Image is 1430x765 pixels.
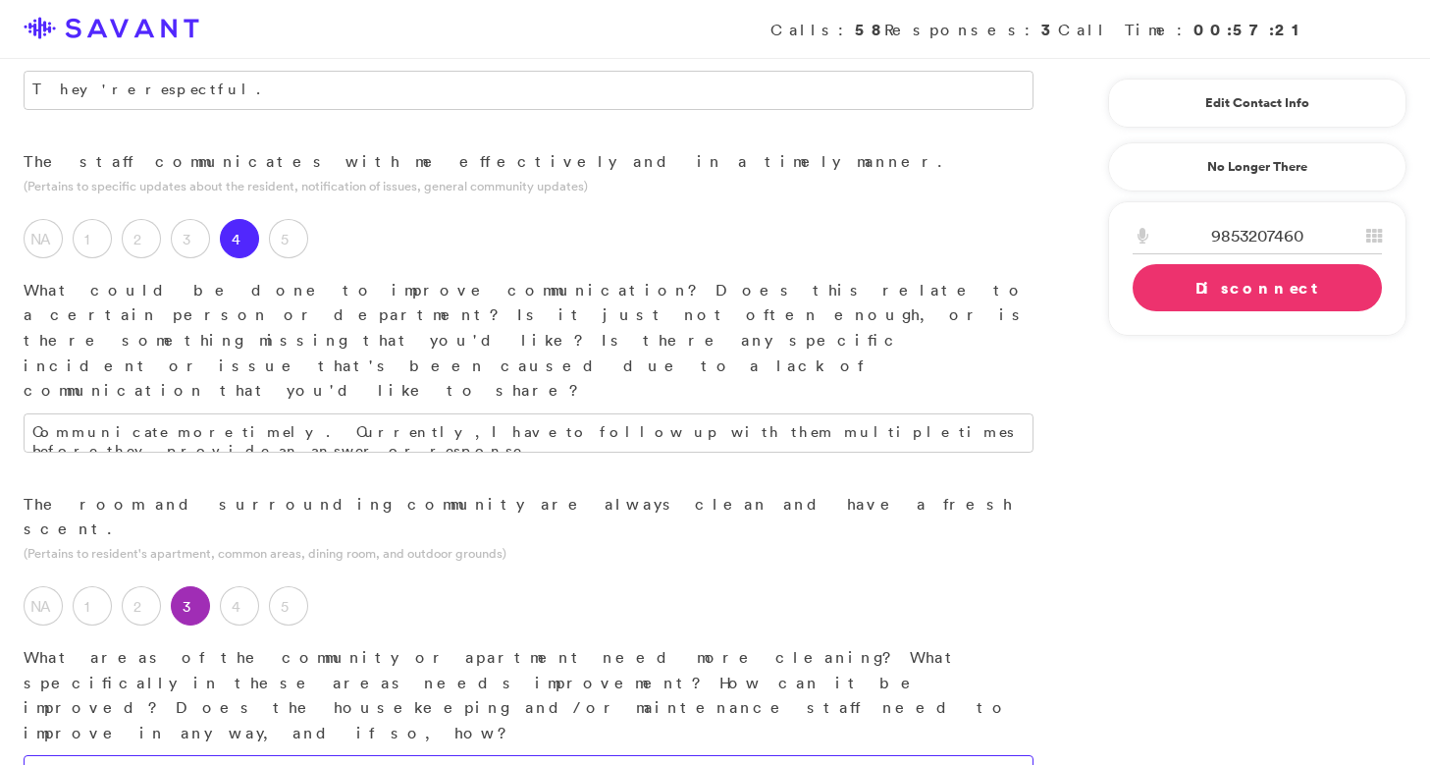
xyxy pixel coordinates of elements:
p: What could be done to improve communication? Does this relate to a certain person or department? ... [24,278,1033,404]
label: 1 [73,219,112,258]
label: 4 [220,219,259,258]
p: (Pertains to resident's apartment, common areas, dining room, and outdoor grounds) [24,544,1033,563]
p: The room and surrounding community are always clean and have a fresh scent. [24,492,1033,542]
label: NA [24,219,63,258]
label: 5 [269,586,308,626]
label: 1 [73,586,112,626]
strong: 00:57:21 [1193,19,1308,40]
p: (Pertains to specific updates about the resident, notification of issues, general community updates) [24,177,1033,195]
label: 3 [171,219,210,258]
a: Edit Contact Info [1133,87,1382,119]
label: NA [24,586,63,626]
label: 4 [220,586,259,626]
p: The staff communicates with me effectively and in a timely manner. [24,149,1033,175]
strong: 58 [855,19,884,40]
a: Disconnect [1133,264,1382,311]
label: 2 [122,219,161,258]
label: 2 [122,586,161,626]
label: 3 [171,586,210,626]
label: 5 [269,219,308,258]
a: No Longer There [1108,142,1406,191]
strong: 3 [1041,19,1058,40]
p: What areas of the community or apartment need more cleaning? What specifically in these areas nee... [24,645,1033,745]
